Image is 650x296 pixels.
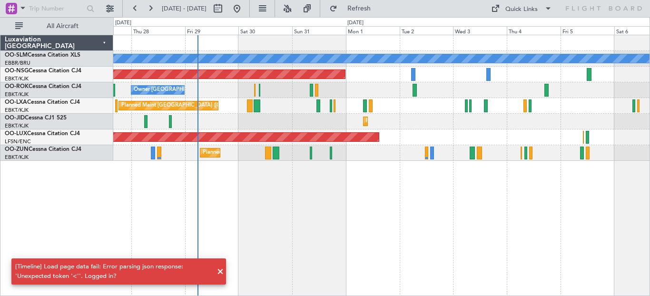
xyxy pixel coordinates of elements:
[5,75,29,82] a: EBKT/KJK
[5,131,80,137] a: OO-LUXCessna Citation CJ4
[561,26,614,35] div: Fri 5
[453,26,507,35] div: Wed 3
[15,262,212,281] div: [Timeline] Load page data fail: Error parsing json response: 'Unexpected token '<''. Logged in?
[5,147,81,152] a: OO-ZUNCessna Citation CJ4
[347,19,364,27] div: [DATE]
[238,26,292,35] div: Sat 30
[505,5,538,14] div: Quick Links
[325,1,382,16] button: Refresh
[346,26,400,35] div: Mon 1
[5,115,25,121] span: OO-JID
[5,59,30,67] a: EBBR/BRU
[131,26,185,35] div: Thu 28
[29,1,84,16] input: Trip Number
[134,83,262,97] div: Owner [GEOGRAPHIC_DATA]-[GEOGRAPHIC_DATA]
[121,99,294,113] div: Planned Maint [GEOGRAPHIC_DATA] ([GEOGRAPHIC_DATA] National)
[5,99,27,105] span: OO-LXA
[5,122,29,129] a: EBKT/KJK
[339,5,379,12] span: Refresh
[5,147,29,152] span: OO-ZUN
[25,23,100,30] span: All Aircraft
[5,99,80,105] a: OO-LXACessna Citation CJ4
[5,84,29,89] span: OO-ROK
[5,115,67,121] a: OO-JIDCessna CJ1 525
[507,26,561,35] div: Thu 4
[5,154,29,161] a: EBKT/KJK
[10,19,103,34] button: All Aircraft
[292,26,346,35] div: Sun 31
[5,107,29,114] a: EBKT/KJK
[162,4,207,13] span: [DATE] - [DATE]
[5,91,29,98] a: EBKT/KJK
[5,138,31,145] a: LFSN/ENC
[5,131,27,137] span: OO-LUX
[185,26,239,35] div: Fri 29
[5,84,81,89] a: OO-ROKCessna Citation CJ4
[5,68,29,74] span: OO-NSG
[5,52,80,58] a: OO-SLMCessna Citation XLS
[5,52,28,58] span: OO-SLM
[5,68,81,74] a: OO-NSGCessna Citation CJ4
[203,146,314,160] div: Planned Maint Kortrijk-[GEOGRAPHIC_DATA]
[366,114,477,128] div: Planned Maint Kortrijk-[GEOGRAPHIC_DATA]
[115,19,131,27] div: [DATE]
[400,26,453,35] div: Tue 2
[486,1,557,16] button: Quick Links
